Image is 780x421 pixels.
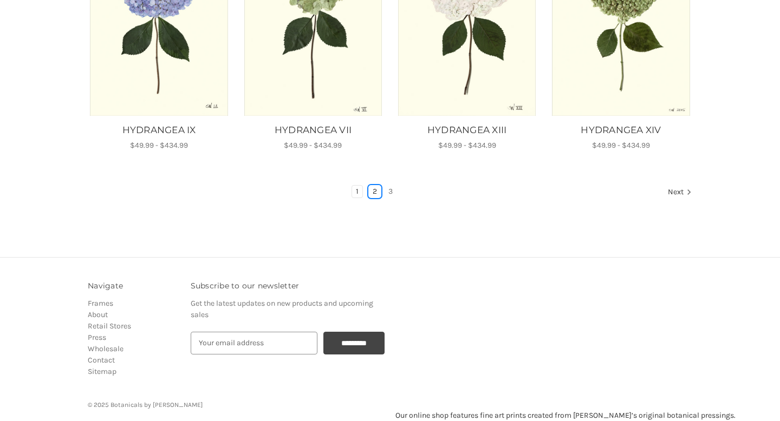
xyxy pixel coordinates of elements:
[396,123,538,137] a: HYDRANGEA XIII, Price range from $49.99 to $434.99
[592,141,650,150] span: $49.99 - $434.99
[130,141,188,150] span: $49.99 - $434.99
[191,298,385,320] p: Get the latest updates on new products and upcoming sales
[88,310,108,319] a: About
[88,321,131,331] a: Retail Stores
[88,400,692,410] p: © 2025 Botanicals by [PERSON_NAME]
[88,367,116,376] a: Sitemap
[88,299,113,308] a: Frames
[191,332,317,354] input: Your email address
[88,356,115,365] a: Contact
[88,280,179,292] h3: Navigate
[438,141,496,150] span: $49.99 - $434.99
[88,123,230,137] a: HYDRANGEA IX, Price range from $49.99 to $434.99
[191,280,385,292] h3: Subscribe to our newsletter
[664,186,692,200] a: Next
[242,123,384,137] a: HYDRANGEA VII, Price range from $49.99 to $434.99
[88,344,123,353] a: Wholesale
[284,141,342,150] span: $49.99 - $434.99
[88,185,692,200] nav: pagination
[385,186,396,198] a: Page 3 of 3
[352,186,362,198] a: Page 1 of 3
[550,123,692,137] a: HYDRANGEA XIV, Price range from $49.99 to $434.99
[88,333,106,342] a: Press
[369,186,381,198] a: Page 2 of 3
